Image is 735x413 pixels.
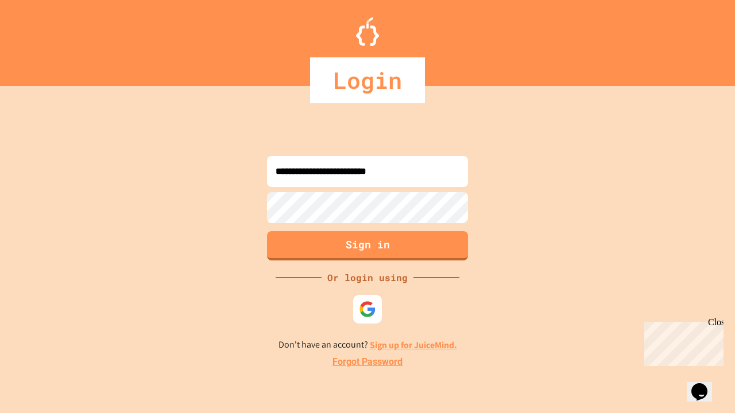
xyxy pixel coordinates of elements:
button: Sign in [267,231,468,260]
a: Forgot Password [332,355,403,369]
img: google-icon.svg [359,301,376,318]
div: Or login using [322,271,413,285]
a: Sign up for JuiceMind. [370,339,457,351]
p: Don't have an account? [278,338,457,352]
div: Login [310,57,425,103]
iframe: chat widget [640,317,724,366]
div: Chat with us now!Close [5,5,79,73]
iframe: chat widget [687,367,724,402]
img: Logo.svg [356,17,379,46]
